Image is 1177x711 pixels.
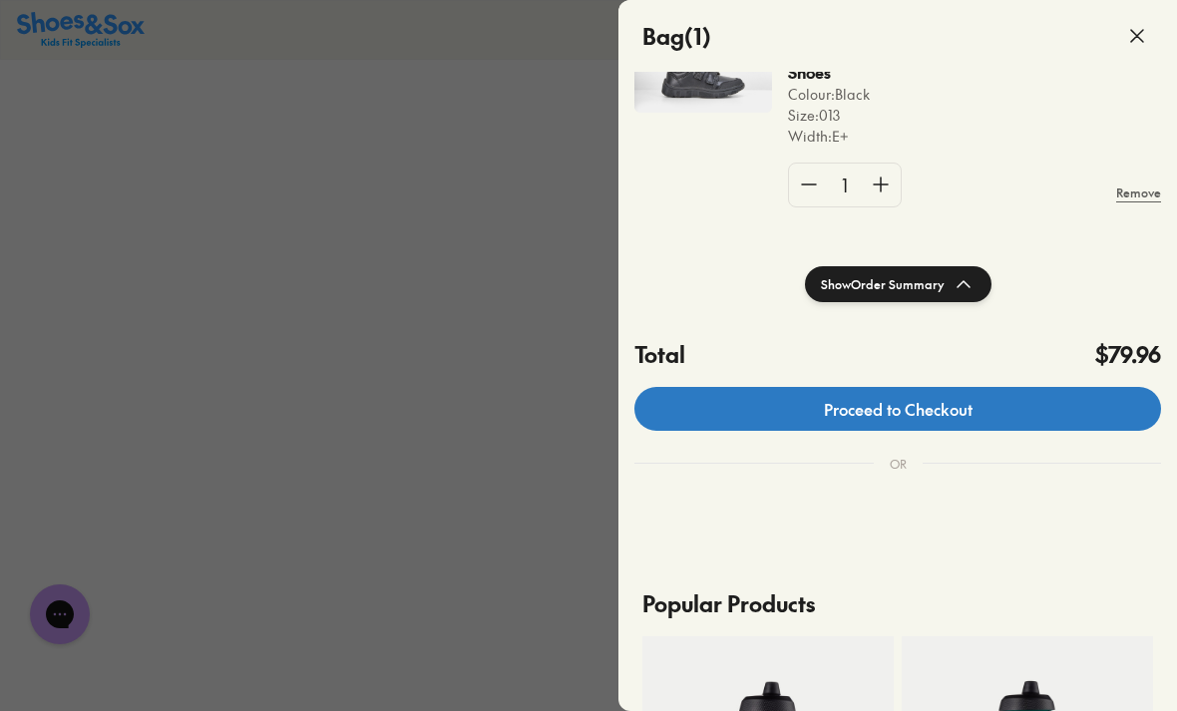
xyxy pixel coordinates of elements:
[10,7,70,67] button: Gorgias live chat
[634,338,685,371] h4: Total
[874,439,923,489] div: OR
[642,571,1153,636] p: Popular Products
[788,84,1019,105] p: Colour: Black
[788,126,1019,147] p: Width : E+
[642,20,711,53] h4: Bag ( 1 )
[805,266,991,302] button: ShowOrder Summary
[634,513,1161,566] iframe: PayPal-paypal
[634,387,1161,431] a: Proceed to Checkout
[1095,338,1161,371] h4: $79.96
[829,164,861,206] div: 1
[788,105,1019,126] p: Size : 013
